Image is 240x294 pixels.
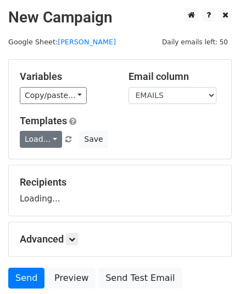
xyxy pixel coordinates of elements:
[158,36,232,48] span: Daily emails left: 50
[20,87,87,104] a: Copy/paste...
[20,233,220,245] h5: Advanced
[20,115,67,126] a: Templates
[47,268,96,289] a: Preview
[20,176,220,188] h5: Recipients
[8,38,116,46] small: Google Sheet:
[20,131,62,148] a: Load...
[8,268,44,289] a: Send
[129,71,221,83] h5: Email column
[8,8,232,27] h2: New Campaign
[158,38,232,46] a: Daily emails left: 50
[20,176,220,205] div: Loading...
[58,38,116,46] a: [PERSON_NAME]
[20,71,112,83] h5: Variables
[79,131,108,148] button: Save
[98,268,182,289] a: Send Test Email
